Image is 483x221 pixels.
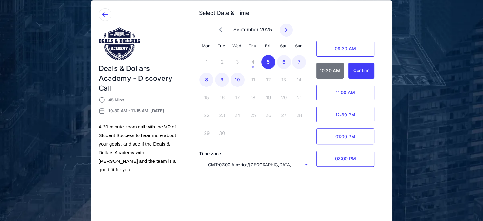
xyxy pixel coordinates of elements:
[246,55,260,69] div: 4
[199,91,213,105] div: 15
[261,55,275,69] div: 5
[231,55,245,69] div: 3
[203,162,292,168] span: GMT-07:00 America/[GEOGRAPHIC_DATA] (MST)
[199,126,213,140] div: 29
[215,126,229,140] div: 30
[277,55,291,69] div: 6
[218,43,225,48] span: Tue
[295,43,302,48] span: Sun
[231,73,245,87] div: 10
[246,91,260,105] div: 18
[316,107,374,122] span: 12:30 PM
[215,55,229,69] div: 2
[108,107,182,114] div: [DATE]
[215,108,229,122] div: 23
[99,27,140,60] img: 8bcaba3e-c94e-4a1d-97a0-d29ef2fa3ad2.png
[353,67,370,74] div: Confirm
[232,43,241,48] span: Wed
[265,43,270,48] span: Fri
[261,108,275,122] div: 26
[316,63,344,79] span: 10:30 AM
[260,26,272,33] button: 2025
[316,128,374,144] span: 01:00 PM
[277,108,291,122] div: 27
[214,24,227,37] button: Previous month
[199,55,213,69] div: 1
[292,108,306,122] div: 28
[108,108,151,113] span: 10:30 AM - 11:15 AM ,
[316,85,374,100] span: 11:00 AM
[199,150,310,157] div: Time zone
[99,64,184,93] h6: Deals & Dollars Academy - Discovery Call
[108,96,182,104] div: 45 Mins
[277,73,291,87] div: 13
[231,108,245,122] div: 24
[316,151,374,167] span: 08:00 PM
[202,43,211,48] span: Mon
[199,108,213,122] div: 22
[292,55,306,69] div: 7
[292,73,306,87] div: 14
[231,91,245,105] div: 17
[249,43,256,48] span: Thu
[280,24,293,37] button: Next month
[246,108,260,122] div: 25
[215,91,229,105] div: 16
[215,73,229,87] div: 9
[292,91,306,105] div: 21
[199,8,384,18] h4: Select Date & Time
[277,91,291,105] div: 20
[99,124,176,172] span: A 30 minute zoom call with the VP of Student Success to hear more about your goals, and see if th...
[199,73,213,87] div: 8
[348,63,375,79] button: Confirm
[280,43,286,48] span: Sat
[316,41,374,57] span: 08:30 AM
[233,26,258,33] button: September
[261,73,275,87] div: 12
[261,91,275,105] div: 19
[246,73,260,87] div: 11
